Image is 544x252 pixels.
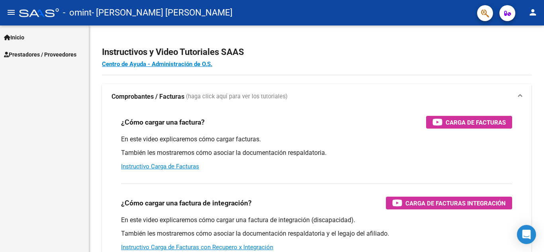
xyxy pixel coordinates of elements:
span: - omint [63,4,92,21]
mat-icon: menu [6,8,16,17]
button: Carga de Facturas Integración [386,197,512,209]
span: Carga de Facturas Integración [405,198,506,208]
p: En este video explicaremos cómo cargar facturas. [121,135,512,144]
h3: ¿Cómo cargar una factura de integración? [121,197,252,209]
span: (haga click aquí para ver los tutoriales) [186,92,288,101]
span: Prestadores / Proveedores [4,50,76,59]
p: En este video explicaremos cómo cargar una factura de integración (discapacidad). [121,216,512,225]
mat-expansion-panel-header: Comprobantes / Facturas (haga click aquí para ver los tutoriales) [102,84,531,109]
span: Inicio [4,33,24,42]
div: Open Intercom Messenger [517,225,536,244]
button: Carga de Facturas [426,116,512,129]
h3: ¿Cómo cargar una factura? [121,117,205,128]
span: Carga de Facturas [446,117,506,127]
p: También les mostraremos cómo asociar la documentación respaldatoria y el legajo del afiliado. [121,229,512,238]
strong: Comprobantes / Facturas [112,92,184,101]
p: También les mostraremos cómo asociar la documentación respaldatoria. [121,148,512,157]
a: Instructivo Carga de Facturas [121,163,199,170]
span: - [PERSON_NAME] [PERSON_NAME] [92,4,233,21]
mat-icon: person [528,8,538,17]
a: Centro de Ayuda - Administración de O.S. [102,61,212,68]
h2: Instructivos y Video Tutoriales SAAS [102,45,531,60]
a: Instructivo Carga de Facturas con Recupero x Integración [121,244,273,251]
